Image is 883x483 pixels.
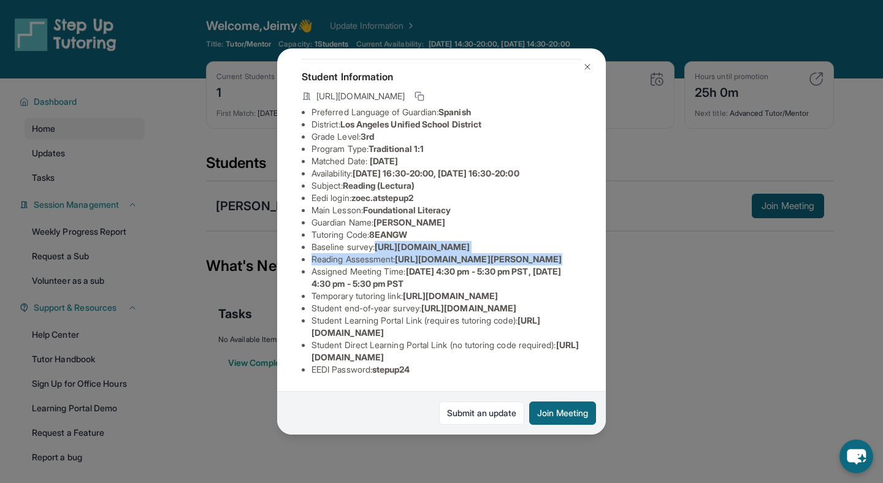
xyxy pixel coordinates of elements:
span: [DATE] [370,156,398,166]
span: 8EANGW [369,229,407,240]
li: Student end-of-year survey : [312,302,581,314]
li: Guardian Name : [312,216,581,229]
span: [URL][DOMAIN_NAME] [421,303,516,313]
button: chat-button [839,439,873,473]
button: Join Meeting [529,401,596,425]
button: Copy link [412,89,427,104]
li: Subject : [312,180,581,192]
span: [URL][DOMAIN_NAME] [403,291,498,301]
a: Submit an update [439,401,524,425]
li: Student Direct Learning Portal Link (no tutoring code required) : [312,339,581,363]
li: Student Learning Portal Link (requires tutoring code) : [312,314,581,339]
li: Matched Date: [312,155,581,167]
span: Los Angeles Unified School District [340,119,481,129]
li: EEDI Password : [312,363,581,376]
span: Spanish [438,107,471,117]
span: [URL][DOMAIN_NAME] [316,90,405,102]
li: Assigned Meeting Time : [312,265,581,290]
span: [DATE] 4:30 pm - 5:30 pm PST, [DATE] 4:30 pm - 5:30 pm PST [312,266,561,289]
li: Program Type: [312,143,581,155]
span: Foundational Literacy [363,205,451,215]
span: Reading (Lectura) [343,180,415,191]
span: [PERSON_NAME] [373,217,445,227]
span: [URL][DOMAIN_NAME] [375,241,470,252]
span: [DATE] 16:30-20:00, [DATE] 16:30-20:00 [353,168,519,178]
span: [URL][DOMAIN_NAME][PERSON_NAME] [395,254,562,264]
img: Close Icon [583,62,592,72]
li: Baseline survey : [312,241,581,253]
li: Reading Assessment : [312,253,581,265]
li: Grade Level: [312,131,581,143]
span: stepup24 [372,364,410,375]
h4: Student Information [302,69,581,84]
li: Eedi login : [312,192,581,204]
li: Preferred Language of Guardian: [312,106,581,118]
li: District: [312,118,581,131]
li: Main Lesson : [312,204,581,216]
span: Traditional 1:1 [369,143,424,154]
li: Temporary tutoring link : [312,290,581,302]
span: zoec.atstepup2 [351,192,413,203]
span: 3rd [361,131,374,142]
li: Availability: [312,167,581,180]
li: Tutoring Code : [312,229,581,241]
